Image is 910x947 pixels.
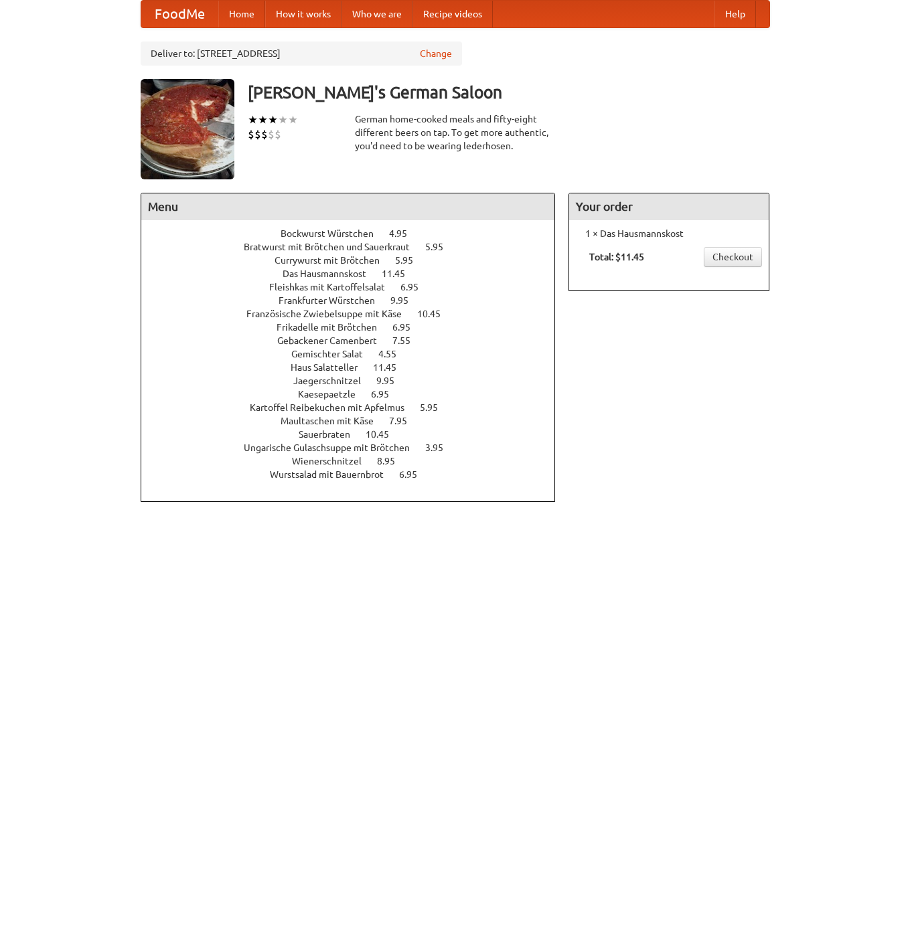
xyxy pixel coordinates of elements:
span: Haus Salatteller [291,362,371,373]
a: Wienerschnitzel 8.95 [292,456,420,466]
li: 1 × Das Hausmannskost [576,227,762,240]
a: Maultaschen mit Käse 7.95 [281,416,432,426]
span: Ungarische Gulaschsuppe mit Brötchen [244,442,423,453]
li: $ [275,127,281,142]
span: Sauerbraten [299,429,364,440]
a: Who we are [342,1,412,27]
a: Das Hausmannskost 11.45 [283,268,430,279]
span: 10.45 [417,309,454,319]
span: Frankfurter Würstchen [279,295,388,306]
a: Frikadelle mit Brötchen 6.95 [277,322,435,333]
div: Deliver to: [STREET_ADDRESS] [141,41,462,66]
li: $ [261,127,268,142]
a: Ungarische Gulaschsuppe mit Brötchen 3.95 [244,442,468,453]
h4: Your order [569,193,769,220]
a: Fleishkas mit Kartoffelsalat 6.95 [269,282,443,292]
a: Change [420,47,452,60]
span: Französische Zwiebelsuppe mit Käse [246,309,415,319]
a: Help [714,1,756,27]
li: $ [254,127,261,142]
h4: Menu [141,193,555,220]
a: Gebackener Camenbert 7.55 [277,335,435,346]
img: angular.jpg [141,79,234,179]
li: $ [248,127,254,142]
span: Bratwurst mit Brötchen und Sauerkraut [244,242,423,252]
span: 5.95 [420,402,451,413]
span: 9.95 [376,375,408,386]
a: Checkout [704,247,762,267]
span: Gebackener Camenbert [277,335,390,346]
span: 5.95 [425,242,457,252]
span: 6.95 [399,469,431,480]
div: German home-cooked meals and fifty-eight different beers on tap. To get more authentic, you'd nee... [355,112,556,153]
span: 6.95 [371,389,402,400]
a: Haus Salatteller 11.45 [291,362,421,373]
span: 3.95 [425,442,457,453]
a: Kartoffel Reibekuchen mit Apfelmus 5.95 [250,402,463,413]
a: Bratwurst mit Brötchen und Sauerkraut 5.95 [244,242,468,252]
span: Frikadelle mit Brötchen [277,322,390,333]
li: $ [268,127,275,142]
a: Recipe videos [412,1,493,27]
li: ★ [288,112,298,127]
li: ★ [278,112,288,127]
a: Gemischter Salat 4.55 [291,349,421,359]
span: 9.95 [390,295,422,306]
span: Currywurst mit Brötchen [275,255,393,266]
a: FoodMe [141,1,218,27]
a: Französische Zwiebelsuppe mit Käse 10.45 [246,309,465,319]
span: 11.45 [382,268,419,279]
span: 7.95 [389,416,421,426]
span: Jaegerschnitzel [293,375,374,386]
a: Kaesepaetzle 6.95 [298,389,414,400]
span: Maultaschen mit Käse [281,416,387,426]
a: Sauerbraten 10.45 [299,429,414,440]
a: How it works [265,1,342,27]
span: 11.45 [373,362,410,373]
span: 4.95 [389,228,421,239]
a: Bockwurst Würstchen 4.95 [281,228,432,239]
span: Bockwurst Würstchen [281,228,387,239]
a: Currywurst mit Brötchen 5.95 [275,255,438,266]
li: ★ [258,112,268,127]
span: 6.95 [400,282,432,292]
span: Kartoffel Reibekuchen mit Apfelmus [250,402,418,413]
span: 7.55 [392,335,424,346]
span: Wienerschnitzel [292,456,375,466]
b: Total: $11.45 [589,252,644,262]
a: Frankfurter Würstchen 9.95 [279,295,433,306]
span: Gemischter Salat [291,349,376,359]
span: Kaesepaetzle [298,389,369,400]
a: Home [218,1,265,27]
span: 5.95 [395,255,427,266]
h3: [PERSON_NAME]'s German Saloon [248,79,770,106]
span: 8.95 [377,456,408,466]
span: 10.45 [366,429,402,440]
a: Jaegerschnitzel 9.95 [293,375,419,386]
a: Wurstsalad mit Bauernbrot 6.95 [270,469,442,480]
li: ★ [248,112,258,127]
span: Wurstsalad mit Bauernbrot [270,469,397,480]
span: 4.55 [378,349,410,359]
span: 6.95 [392,322,424,333]
li: ★ [268,112,278,127]
span: Das Hausmannskost [283,268,380,279]
span: Fleishkas mit Kartoffelsalat [269,282,398,292]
